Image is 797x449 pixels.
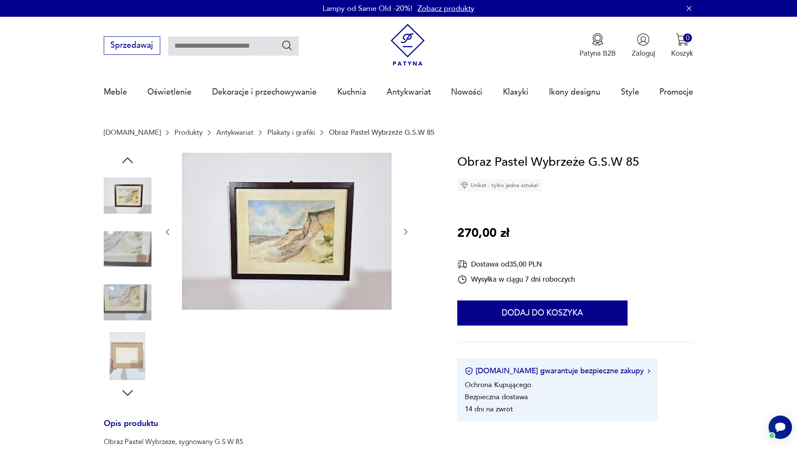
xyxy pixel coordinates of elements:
p: Koszyk [671,49,693,58]
iframe: Smartsupp widget button [769,416,792,439]
a: Antykwariat [387,73,431,111]
a: Zobacz produkty [418,3,474,14]
img: Ikonka użytkownika [637,33,650,46]
a: Sprzedawaj [104,43,160,49]
img: Ikona certyfikatu [465,367,473,375]
img: Ikona diamentu [461,182,468,189]
p: Obraz Pastel Wybrzeże G.S.W 85 [329,128,434,136]
li: 14 dni na zwrot [465,404,513,414]
img: Zdjęcie produktu Obraz Pastel Wybrzeże G.S.W 85 [104,279,151,326]
h1: Obraz Pastel Wybrzeże G.S.W 85 [457,153,639,172]
a: Dekoracje i przechowywanie [212,73,317,111]
button: 0Koszyk [671,33,693,58]
a: Style [621,73,639,111]
li: Bezpieczna dostawa [465,392,528,402]
div: Wysyłka w ciągu 7 dni roboczych [457,275,575,285]
a: Nowości [451,73,482,111]
a: [DOMAIN_NAME] [104,128,161,136]
a: Plakaty i grafiki [267,128,315,136]
a: Antykwariat [216,128,254,136]
li: Ochrona Kupującego [465,380,531,390]
a: Promocje [659,73,693,111]
img: Zdjęcie produktu Obraz Pastel Wybrzeże G.S.W 85 [182,153,392,310]
p: Patyna B2B [579,49,616,58]
img: Ikona medalu [591,33,604,46]
a: Ikona medaluPatyna B2B [579,33,616,58]
img: Ikona dostawy [457,259,467,269]
img: Zdjęcie produktu Obraz Pastel Wybrzeże G.S.W 85 [104,225,151,273]
button: Szukaj [281,39,293,51]
button: Dodaj do koszyka [457,300,628,326]
a: Kuchnia [337,73,366,111]
p: Lampy od Same Old -20%! [323,3,413,14]
div: Unikat - tylko jedna sztuka! [457,179,542,192]
button: Zaloguj [632,33,655,58]
img: Patyna - sklep z meblami i dekoracjami vintage [387,24,429,66]
a: Oświetlenie [147,73,192,111]
button: Patyna B2B [579,33,616,58]
p: 270,00 zł [457,224,509,243]
img: Ikona strzałki w prawo [648,369,650,373]
div: 0 [683,33,692,42]
a: Klasyki [503,73,528,111]
img: Zdjęcie produktu Obraz Pastel Wybrzeże G.S.W 85 [104,332,151,380]
a: Produkty [174,128,202,136]
button: Sprzedawaj [104,36,160,55]
h3: Opis produktu [104,421,433,437]
img: Zdjęcie produktu Obraz Pastel Wybrzeże G.S.W 85 [104,172,151,220]
p: Zaloguj [632,49,655,58]
a: Meble [104,73,127,111]
img: Ikona koszyka [676,33,689,46]
button: [DOMAIN_NAME] gwarantuje bezpieczne zakupy [465,366,650,376]
a: Ikony designu [549,73,600,111]
div: Dostawa od 35,00 PLN [457,259,575,269]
